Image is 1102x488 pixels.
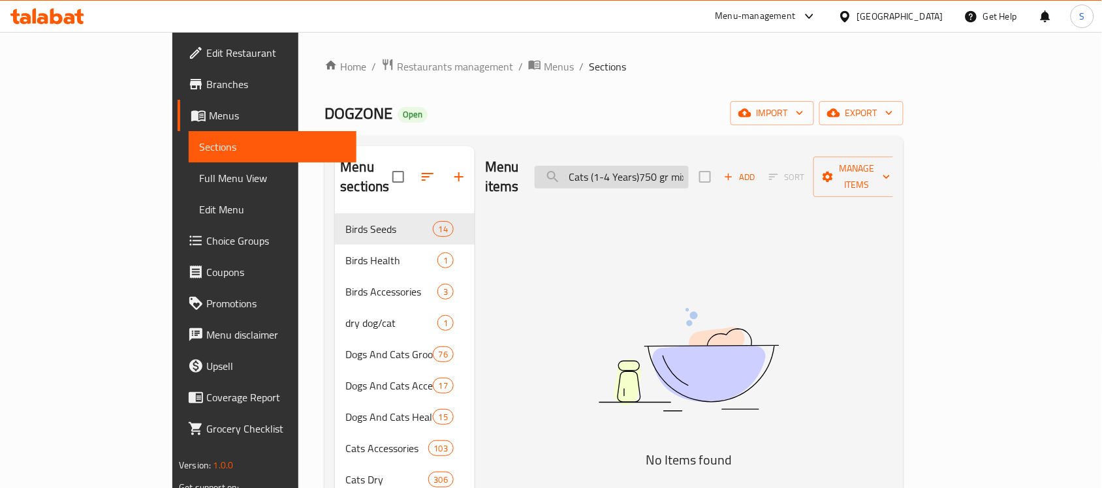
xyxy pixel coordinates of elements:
[345,472,428,487] span: Cats Dry
[433,346,454,362] div: items
[178,413,356,444] a: Grocery Checklist
[189,131,356,162] a: Sections
[433,380,453,392] span: 17
[433,411,453,423] span: 15
[335,213,475,245] div: Birds Seeds14
[731,101,814,125] button: import
[213,457,234,474] span: 1.0.0
[178,69,356,100] a: Branches
[335,433,475,464] div: Cats Accessories103
[381,58,513,75] a: Restaurants management
[345,284,437,299] span: Birds Accessories
[335,276,475,307] div: Birds Accessories3
[433,348,453,361] span: 76
[544,59,574,74] span: Menus
[345,315,437,331] span: dry dog/cat
[438,254,453,267] span: 1
[206,264,346,280] span: Coupons
[437,315,454,331] div: items
[428,472,454,487] div: items
[179,457,211,474] span: Version:
[429,442,453,455] span: 103
[206,421,346,436] span: Grocery Checklist
[716,8,796,24] div: Menu-management
[397,59,513,74] span: Restaurants management
[206,296,346,311] span: Promotions
[345,378,432,393] span: Dogs And Cats Accessories
[335,245,475,276] div: Birds Health1
[345,440,428,456] span: Cats Accessories
[443,161,475,192] button: Add section
[526,450,852,470] h5: No Items found
[589,59,626,74] span: Sections
[371,59,376,74] li: /
[433,221,454,237] div: items
[398,109,428,120] span: Open
[438,286,453,298] span: 3
[345,409,432,425] span: Dogs And Cats Health
[437,252,454,268] div: items
[199,170,346,186] span: Full Menu View
[335,370,475,401] div: Dogs And Cats Accessories17
[178,350,356,382] a: Upsell
[178,225,356,256] a: Choice Groups
[345,346,432,362] span: Dogs And Cats Grooming
[485,157,519,196] h2: Menu items
[433,223,453,236] span: 14
[209,108,346,123] span: Menus
[719,167,761,187] span: Add item
[526,273,852,446] img: dish.svg
[857,9,943,23] div: [GEOGRAPHIC_DATA]
[412,161,443,192] span: Sort sections
[178,100,356,131] a: Menus
[178,37,356,69] a: Edit Restaurant
[178,288,356,319] a: Promotions
[433,409,454,425] div: items
[535,166,689,189] input: search
[199,202,346,217] span: Edit Menu
[206,76,346,92] span: Branches
[761,167,813,187] span: Select section first
[429,474,453,486] span: 306
[719,167,761,187] button: Add
[335,339,475,370] div: Dogs And Cats Grooming76
[340,157,392,196] h2: Menu sections
[345,252,437,268] span: Birds Health
[1080,9,1085,23] span: S
[206,389,346,405] span: Coverage Report
[345,221,432,237] span: Birds Seeds
[433,378,454,393] div: items
[206,358,346,374] span: Upsell
[199,139,346,155] span: Sections
[437,284,454,299] div: items
[385,163,412,191] span: Select all sections
[178,319,356,350] a: Menu disclaimer
[528,58,574,75] a: Menus
[830,105,893,121] span: export
[518,59,523,74] li: /
[579,59,584,74] li: /
[722,170,757,185] span: Add
[206,233,346,249] span: Choice Groups
[324,99,392,128] span: DOGZONE
[428,440,454,456] div: items
[324,58,903,75] nav: breadcrumb
[819,101,904,125] button: export
[206,45,346,61] span: Edit Restaurant
[741,105,804,121] span: import
[189,162,356,194] a: Full Menu View
[398,107,428,123] div: Open
[813,157,901,197] button: Manage items
[178,256,356,288] a: Coupons
[206,327,346,343] span: Menu disclaimer
[824,160,890,193] span: Manage items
